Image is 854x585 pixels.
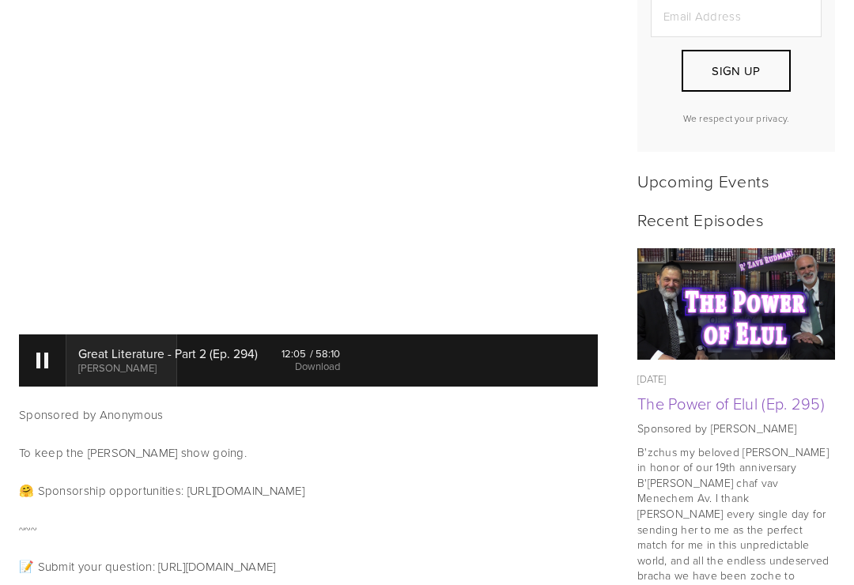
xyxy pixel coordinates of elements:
[19,519,598,538] p: ~~~
[637,248,836,360] img: The Power of Elul (Ep. 295)
[637,421,835,436] p: Sponsored by [PERSON_NAME]
[19,406,598,425] p: Sponsored by Anonymous
[637,209,835,229] h2: Recent Episodes
[712,62,760,79] span: Sign Up
[637,171,835,191] h2: Upcoming Events
[19,481,598,500] p: 🤗 Sponsorship opportunities: [URL][DOMAIN_NAME]
[651,111,822,125] p: We respect your privacy.
[19,557,598,576] p: 📝 Submit your question: [URL][DOMAIN_NAME]
[682,50,791,92] button: Sign Up
[637,392,825,414] a: The Power of Elul (Ep. 295)
[637,248,835,360] a: The Power of Elul (Ep. 295)
[295,359,340,373] a: Download
[637,372,667,386] time: [DATE]
[19,443,598,462] p: To keep the [PERSON_NAME] show going.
